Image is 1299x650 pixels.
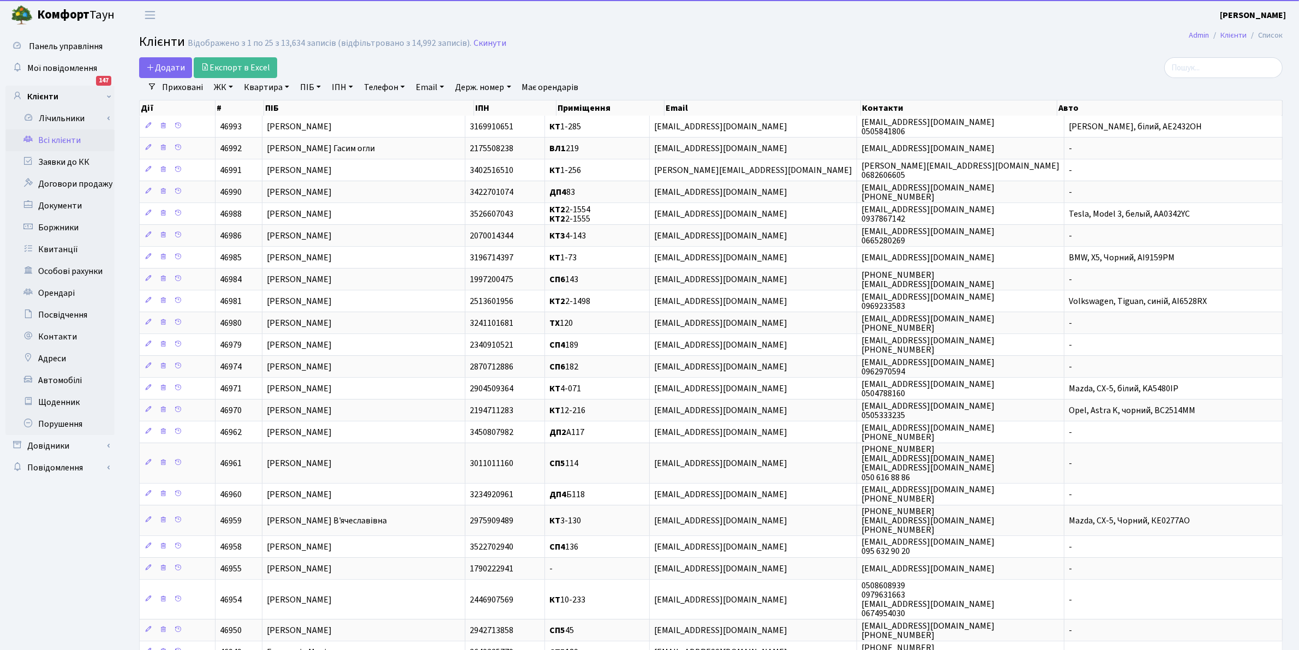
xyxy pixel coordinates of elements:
span: [PERSON_NAME] [267,164,332,176]
b: КТ [549,252,560,264]
span: [EMAIL_ADDRESS][DOMAIN_NAME] [861,252,995,264]
span: [EMAIL_ADDRESS][DOMAIN_NAME] [PHONE_NUMBER] [861,484,995,505]
span: 3522702940 [470,541,513,553]
span: 3450807982 [470,426,513,438]
span: [PERSON_NAME] [267,624,332,636]
a: Клієнти [5,86,115,108]
span: [EMAIL_ADDRESS][DOMAIN_NAME] [654,273,787,285]
span: 1-256 [549,164,581,176]
span: [EMAIL_ADDRESS][DOMAIN_NAME] [PHONE_NUMBER] [861,335,995,356]
span: 46984 [220,273,242,285]
a: Адреси [5,348,115,369]
b: СП4 [549,339,565,351]
b: Комфорт [37,6,89,23]
span: 3196714397 [470,252,513,264]
span: [EMAIL_ADDRESS][DOMAIN_NAME] 0937867142 [861,204,995,225]
span: [EMAIL_ADDRESS][DOMAIN_NAME] 0505333235 [861,400,995,421]
span: 2942713858 [470,624,513,636]
span: 46992 [220,142,242,154]
span: 46990 [220,186,242,198]
a: Порушення [5,413,115,435]
b: КТ3 [549,230,565,242]
th: ІПН [474,100,556,116]
span: 46962 [220,426,242,438]
span: 189 [549,339,578,351]
a: Автомобілі [5,369,115,391]
span: [EMAIL_ADDRESS][DOMAIN_NAME] [654,121,787,133]
span: 46979 [220,339,242,351]
span: [PERSON_NAME] [267,295,332,307]
span: Mazda, CX-5, білий, KA5480IP [1069,383,1178,395]
span: - [1069,186,1072,198]
span: 10-233 [549,594,585,606]
a: Щоденник [5,391,115,413]
b: [PERSON_NAME] [1220,9,1286,21]
span: 2870712886 [470,361,513,373]
span: 46991 [220,164,242,176]
b: ВЛ1 [549,142,566,154]
span: 1997200475 [470,273,513,285]
span: Клієнти [139,32,185,51]
span: Volkswagen, Tiguan, синій, AI6528RX [1069,295,1207,307]
span: [EMAIL_ADDRESS][DOMAIN_NAME] [654,142,787,154]
span: 2513601956 [470,295,513,307]
a: Повідомлення [5,457,115,479]
span: - [1069,594,1072,606]
span: 4-071 [549,383,581,395]
span: [EMAIL_ADDRESS][DOMAIN_NAME] [PHONE_NUMBER] [861,313,995,334]
span: [PERSON_NAME] [267,230,332,242]
span: Таун [37,6,115,25]
li: Список [1247,29,1283,41]
span: [EMAIL_ADDRESS][DOMAIN_NAME] [654,488,787,500]
b: СП6 [549,273,565,285]
span: - [1069,541,1072,553]
span: 219 [549,142,579,154]
span: 4-143 [549,230,586,242]
span: Додати [146,62,185,74]
a: Контакти [5,326,115,348]
a: Лічильники [13,108,115,129]
span: - [1069,488,1072,500]
a: Особові рахунки [5,260,115,282]
span: 2904509364 [470,383,513,395]
span: 3526607043 [470,208,513,220]
a: Договори продажу [5,173,115,195]
span: 1-285 [549,121,581,133]
span: Мої повідомлення [27,62,97,74]
span: [EMAIL_ADDRESS][DOMAIN_NAME] [PHONE_NUMBER] [861,182,995,203]
a: Квартира [240,78,294,97]
span: [PERSON_NAME] [267,208,332,220]
span: 46974 [220,361,242,373]
th: Приміщення [556,100,665,116]
th: Дії [140,100,215,116]
span: 12-216 [549,404,585,416]
span: 3422701074 [470,186,513,198]
span: 46993 [220,121,242,133]
b: ДП4 [549,488,566,500]
span: [EMAIL_ADDRESS][DOMAIN_NAME] [654,563,787,575]
span: [EMAIL_ADDRESS][DOMAIN_NAME] [654,426,787,438]
a: Приховані [158,78,207,97]
span: [PERSON_NAME] [267,361,332,373]
b: КТ2 [549,204,565,216]
span: [PERSON_NAME][EMAIL_ADDRESS][DOMAIN_NAME] 0682606605 [861,160,1059,181]
span: 83 [549,186,575,198]
span: [EMAIL_ADDRESS][DOMAIN_NAME] [654,230,787,242]
span: [EMAIL_ADDRESS][DOMAIN_NAME] [PHONE_NUMBER] [861,422,995,443]
span: 46958 [220,541,242,553]
span: [EMAIL_ADDRESS][DOMAIN_NAME] [654,541,787,553]
span: [PERSON_NAME][EMAIL_ADDRESS][DOMAIN_NAME] [654,164,852,176]
a: ІПН [327,78,357,97]
b: СП5 [549,624,565,636]
span: 2194711283 [470,404,513,416]
span: 114 [549,457,578,469]
span: 2446907569 [470,594,513,606]
span: 46988 [220,208,242,220]
b: КТ2 [549,295,565,307]
a: Заявки до КК [5,151,115,173]
span: 46971 [220,383,242,395]
span: [EMAIL_ADDRESS][DOMAIN_NAME] [654,317,787,329]
span: - [1069,273,1072,285]
span: А117 [549,426,584,438]
span: 2975909489 [470,515,513,527]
